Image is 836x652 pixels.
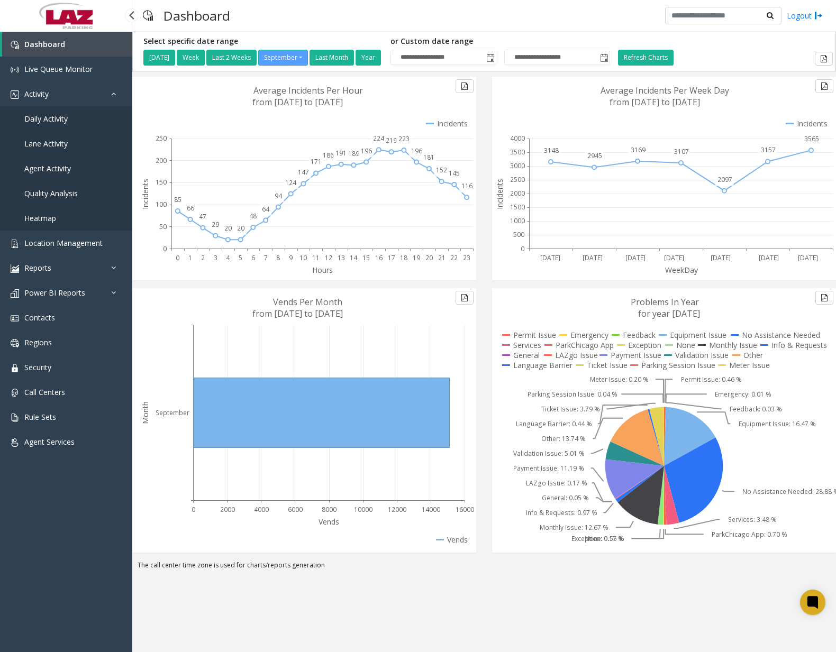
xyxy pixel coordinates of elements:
text: [DATE] [759,253,779,262]
text: 500 [513,230,524,239]
span: Toggle popup [484,50,496,65]
span: Reports [24,263,51,273]
text: 20 [425,253,433,262]
button: [DATE] [143,50,175,66]
text: from [DATE] to [DATE] [610,96,700,108]
text: 152 [436,166,447,175]
button: Export to pdf [815,291,833,305]
span: Activity [24,89,49,99]
span: Security [24,362,51,372]
text: 181 [423,153,434,162]
text: 2 [201,253,205,262]
text: 14000 [422,505,440,514]
text: Language Barrier: 0.44 % [516,419,592,428]
text: 64 [262,205,270,214]
text: 2097 [717,175,732,184]
text: LAZgo Issue: 0.17 % [526,479,587,488]
text: 29 [212,220,219,229]
text: 10000 [354,505,372,514]
text: Average Incidents Per Hour [253,85,363,96]
text: Meter Issue: 0.20 % [590,375,649,384]
text: 19 [413,253,420,262]
span: Quality Analysis [24,188,78,198]
text: 124 [285,178,297,187]
button: Year [356,50,381,66]
span: Agent Services [24,437,75,447]
text: Other: 13.74 % [541,434,586,443]
text: 1000 [510,216,525,225]
text: Equipment Issue: 16.47 % [739,419,816,428]
text: 12000 [388,505,406,514]
text: 66 [187,204,194,213]
text: 6000 [288,505,303,514]
text: [DATE] [664,253,684,262]
text: Incidents [495,179,505,209]
span: Location Management [24,238,103,248]
text: 3169 [631,145,646,154]
text: 22 [450,253,458,262]
a: Dashboard [2,32,132,57]
text: 14 [350,253,358,262]
text: 7 [264,253,268,262]
text: [DATE] [540,253,560,262]
text: ParkChicago App: 0.70 % [712,530,787,539]
img: pageIcon [143,3,153,29]
text: None: 1.55 % [585,534,624,543]
img: 'icon' [11,66,19,74]
text: 3565 [804,134,819,143]
text: 20 [224,224,232,233]
text: 6 [251,253,255,262]
text: Permit Issue: 0.46 % [681,375,742,384]
text: Exception: 0.17 % [571,534,624,543]
text: Incidents [140,179,150,209]
text: Payment Issue: 11.19 % [513,464,584,473]
img: 'icon' [11,90,19,99]
text: 47 [199,212,206,221]
text: General: 0.05 % [542,493,589,502]
img: 'icon' [11,364,19,372]
text: 145 [449,169,460,178]
button: Last 2 Weeks [206,50,257,66]
text: 8000 [322,505,337,514]
text: 23 [463,253,470,262]
text: September [156,408,189,417]
span: Heatmap [24,213,56,223]
span: Agent Activity [24,163,71,173]
text: Problems In Year [631,296,699,308]
span: Power BI Reports [24,288,85,298]
text: 224 [373,134,385,143]
text: Info & Requests: 0.97 % [526,508,597,517]
text: 3148 [544,146,559,155]
text: 3000 [510,161,525,170]
text: 11 [312,253,320,262]
text: 4000 [254,505,269,514]
button: September [258,50,308,66]
text: Feedback: 0.03 % [730,405,782,414]
span: Toggle popup [598,50,610,65]
text: 196 [411,146,422,155]
text: 16000 [456,505,474,514]
text: 0 [521,244,524,253]
h5: or Custom date range [390,37,610,46]
img: 'icon' [11,314,19,323]
text: 10 [299,253,307,262]
img: 'icon' [11,240,19,248]
text: 196 [361,146,372,155]
div: The call center time zone is used for charts/reports generation [132,561,836,575]
text: 2945 [587,151,602,160]
text: Emergency: 0.01 % [715,390,771,399]
text: 4 [226,253,230,262]
img: 'icon' [11,438,19,447]
text: 0 [163,244,167,253]
button: Week [177,50,205,66]
button: Export to pdf [456,291,474,305]
text: 0 [192,505,195,514]
text: 94 [275,191,283,200]
text: 100 [156,200,167,209]
text: 15 [362,253,370,262]
text: Validation Issue: 5.01 % [513,449,585,458]
text: from [DATE] to [DATE] [252,308,343,319]
text: 48 [249,212,257,221]
text: from [DATE] to [DATE] [252,96,343,108]
text: 150 [156,178,167,187]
